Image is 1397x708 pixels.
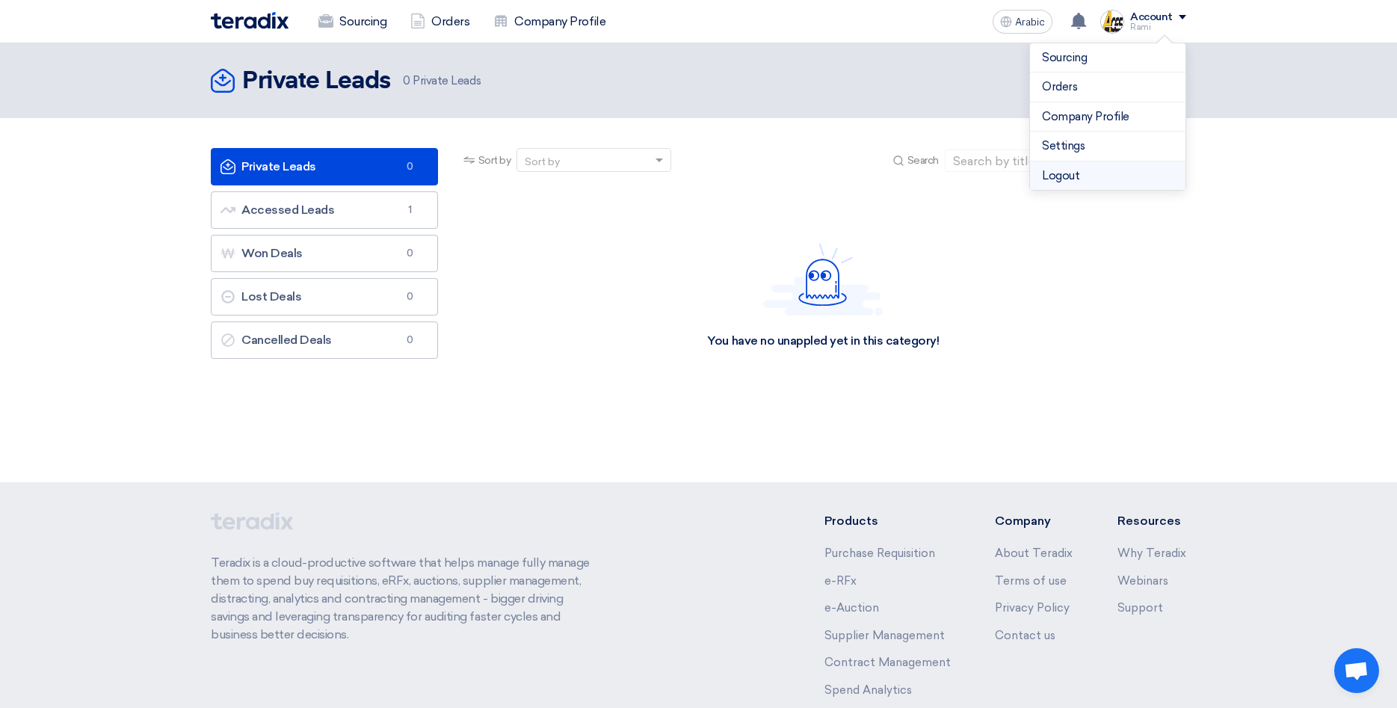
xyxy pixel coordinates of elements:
[824,629,945,642] a: Supplier Management
[945,150,1154,172] input: Search by title or reference number
[907,153,939,168] span: Search
[824,547,935,560] a: Purchase Requisition
[1100,10,1124,34] img: ACES_logo_1757576794782.jpg
[401,159,419,174] span: 0
[1042,138,1174,155] a: Settings
[824,512,951,530] li: Products
[1117,601,1163,615] a: Support
[1130,23,1186,31] div: Rami
[995,629,1055,642] a: Contact us
[1042,79,1174,96] a: Orders
[211,12,289,29] img: Teradix logo
[995,574,1067,588] a: Terms of use
[401,289,419,304] span: 0
[211,321,438,359] a: Cancelled Deals0
[1042,49,1174,67] a: Sourcing
[1015,17,1045,28] span: Arabic
[1334,648,1379,693] div: Open chat
[211,235,438,272] a: Won Deals0
[1117,574,1168,588] a: Webinars
[481,5,617,38] a: Company Profile
[401,246,419,261] span: 0
[478,153,511,168] span: Sort by
[995,601,1070,615] a: Privacy Policy
[211,554,601,644] p: Teradix is a cloud-productive software that helps manage fully manage them to spend buy requisiti...
[211,278,438,315] a: Lost Deals0
[824,683,912,697] a: Spend Analytics
[525,154,560,170] div: Sort by
[211,148,438,185] a: Private Leads0
[242,67,391,96] h2: Private Leads
[993,10,1052,34] button: Arabic
[763,243,883,315] img: Hello
[211,191,438,229] a: Accessed Leads1
[306,5,398,38] a: Sourcing
[401,333,419,348] span: 0
[707,333,939,349] div: You have no unappled yet in this category!
[995,547,1073,560] a: About Teradix
[824,656,951,669] a: Contract Management
[401,203,419,218] span: 1
[1117,547,1186,560] a: Why Teradix
[403,74,410,87] span: 0
[398,5,481,38] a: Orders
[1130,11,1173,24] div: Account
[1117,512,1186,530] li: Resources
[995,512,1073,530] li: Company
[403,73,481,90] span: Private Leads
[824,574,857,588] a: e-RFx
[1042,108,1174,126] a: Company Profile
[1030,161,1185,191] li: Logout
[824,601,879,615] a: e-Auction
